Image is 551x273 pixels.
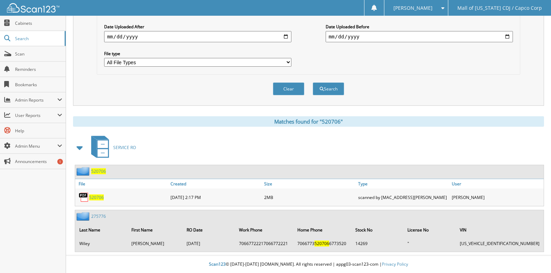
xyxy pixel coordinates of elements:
[262,190,356,204] div: 2MB
[404,223,456,237] th: License No
[273,82,304,95] button: Clear
[456,223,543,237] th: VIN
[404,238,456,249] td: "
[104,24,291,30] label: Date Uploaded After
[75,179,169,189] a: File
[128,238,183,249] td: [PERSON_NAME]
[356,190,450,204] div: scanned by [MAC_ADDRESS][PERSON_NAME]
[91,168,106,174] a: 520706
[77,167,91,176] img: folder2.png
[326,24,513,30] label: Date Uploaded Before
[15,143,57,149] span: Admin Menu
[15,158,62,164] span: Announcements
[76,238,127,249] td: Wiley
[104,31,291,42] input: start
[15,97,57,103] span: Admin Reports
[104,51,291,57] label: File type
[73,116,544,127] div: Matches found for "520706"
[76,223,127,237] th: Last Name
[89,194,104,200] a: 520706
[450,179,544,189] a: User
[87,134,136,161] a: SERVICE RO
[183,223,235,237] th: RO Date
[235,223,293,237] th: Work Phone
[294,238,351,249] td: 7066773 6773520
[450,190,544,204] div: [PERSON_NAME]
[352,223,403,237] th: Stock No
[356,179,450,189] a: Type
[235,238,293,249] td: 70667722217066772221
[352,238,403,249] td: 14269
[313,82,344,95] button: Search
[169,179,262,189] a: Created
[7,3,59,13] img: scan123-logo-white.svg
[57,159,63,164] div: 1
[314,241,329,246] span: 520706
[15,112,57,118] span: User Reports
[128,223,183,237] th: First Name
[77,212,91,221] img: folder2.png
[209,261,226,267] span: Scan123
[169,190,262,204] div: [DATE] 2:17 PM
[393,6,433,10] span: [PERSON_NAME]
[15,66,62,72] span: Reminders
[457,6,542,10] span: Mall of [US_STATE] CDJ / Capco Corp
[91,213,106,219] a: 275776
[15,82,62,88] span: Bookmarks
[294,223,351,237] th: Home Phone
[326,31,513,42] input: end
[382,261,408,267] a: Privacy Policy
[183,238,235,249] td: [DATE]
[15,128,62,134] span: Help
[79,192,89,202] img: PDF.png
[15,51,62,57] span: Scan
[262,179,356,189] a: Size
[66,256,551,273] div: © [DATE]-[DATE] [DOMAIN_NAME]. All rights reserved | appg03-scan123-com |
[456,238,543,249] td: [US_VEHICLE_IDENTIFICATION_NUMBER]
[15,20,62,26] span: Cabinets
[15,36,61,42] span: Search
[113,145,136,150] span: SERVICE RO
